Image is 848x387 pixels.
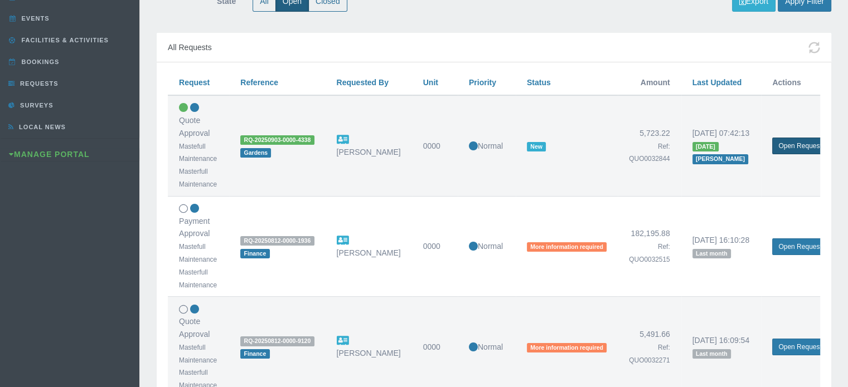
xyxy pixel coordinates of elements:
td: 0000 [412,95,458,196]
small: Ref: QUO0032271 [629,344,670,364]
span: Events [19,15,50,22]
span: Surveys [17,102,53,109]
a: Manage Portal [9,150,90,159]
span: More information required [527,343,607,352]
a: Request [179,78,210,87]
span: More information required [527,242,607,252]
span: Finance [240,249,269,258]
span: RQ-20250812-0000-1936 [240,236,314,246]
small: Mastefull Maintenance [179,243,217,263]
td: [PERSON_NAME] [326,196,412,297]
td: Normal [458,95,516,196]
small: Mastefull Maintenance [179,344,217,364]
td: Normal [458,196,516,297]
a: Status [527,78,551,87]
span: Bookings [19,58,60,65]
a: Last Updated [692,78,742,87]
span: Gardens [240,148,271,158]
span: Actions [772,78,801,87]
td: [DATE] 16:10:28 [681,196,762,297]
span: [DATE] [692,142,719,151]
span: Finance [240,349,269,359]
td: 0000 [412,196,458,297]
a: Reference [240,78,278,87]
span: RQ-20250812-0000-9120 [240,336,314,346]
a: Open Request [772,339,827,355]
small: Masterfull Maintenance [179,268,217,289]
span: Last month [692,349,731,359]
span: RQ-20250903-0000-4338 [240,135,314,145]
small: Mastefull Maintenance [179,143,217,163]
span: [PERSON_NAME] [692,154,749,164]
td: Payment Approval [168,196,229,297]
td: Quote Approval [168,95,229,196]
small: Masterfull Maintenance [179,168,217,188]
span: Local News [16,124,66,130]
td: 182,195.88 [618,196,681,297]
span: Amount [641,78,670,87]
span: Last month [692,249,731,258]
span: Facilities & Activities [19,37,109,43]
a: Priority [469,78,496,87]
a: Open Request [772,238,827,255]
a: Open Request [772,138,827,154]
a: Requested By [337,78,389,87]
span: New [527,142,546,151]
div: All Requests [157,33,831,63]
a: Unit [423,78,438,87]
td: [DATE] 07:42:13 [681,95,762,196]
span: Requests [17,80,59,87]
td: [PERSON_NAME] [326,95,412,196]
td: 5,723.22 [618,95,681,196]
